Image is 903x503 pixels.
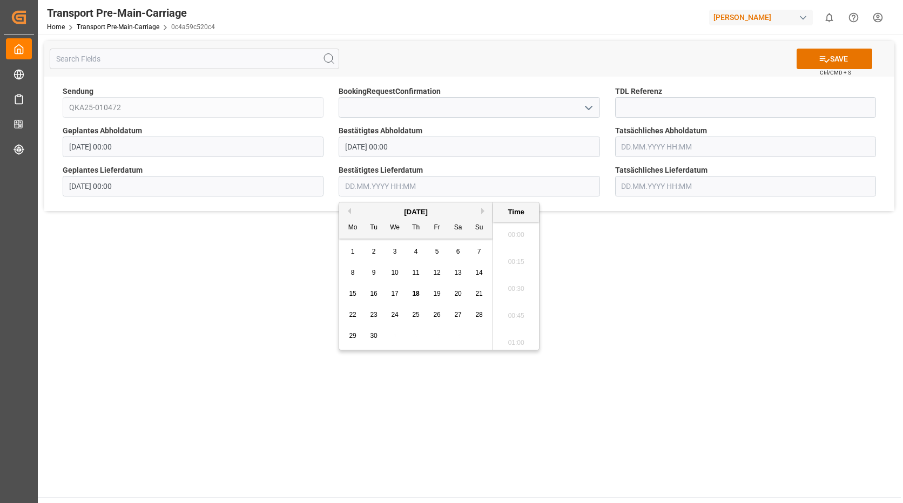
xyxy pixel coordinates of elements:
div: Choose Saturday, September 13th, 2025 [451,266,465,280]
div: Choose Monday, September 15th, 2025 [346,287,360,301]
div: Choose Tuesday, September 30th, 2025 [367,329,381,343]
div: Choose Monday, September 29th, 2025 [346,329,360,343]
span: 26 [433,311,440,318]
div: Sa [451,221,465,235]
span: 23 [370,311,377,318]
span: 27 [454,311,461,318]
div: Su [473,221,486,235]
span: 25 [412,311,419,318]
span: 2 [372,248,376,255]
div: Choose Friday, September 12th, 2025 [430,266,444,280]
input: Search Fields [50,49,339,69]
span: 6 [456,248,460,255]
div: Choose Tuesday, September 16th, 2025 [367,287,381,301]
span: 12 [433,269,440,276]
div: Choose Sunday, September 14th, 2025 [473,266,486,280]
div: [PERSON_NAME] [709,10,813,25]
div: Tu [367,221,381,235]
span: 9 [372,269,376,276]
span: 30 [370,332,377,339]
button: Previous Month [345,208,351,214]
span: 7 [477,248,481,255]
div: We [388,221,402,235]
div: Choose Saturday, September 27th, 2025 [451,308,465,322]
div: Choose Monday, September 22nd, 2025 [346,308,360,322]
div: Choose Wednesday, September 24th, 2025 [388,308,402,322]
div: Choose Monday, September 1st, 2025 [346,245,360,259]
span: BookingRequestConfirmation [339,86,441,97]
span: 22 [349,311,356,318]
span: Ctrl/CMD + S [820,69,851,77]
button: show 0 new notifications [817,5,841,30]
div: Choose Tuesday, September 23rd, 2025 [367,308,381,322]
span: Geplantes Abholdatum [63,125,142,137]
span: Tatsächliches Abholdatum [615,125,707,137]
span: Tatsächliches Lieferdatum [615,165,707,176]
input: DD.MM.YYYY HH:MM [339,137,599,157]
span: 11 [412,269,419,276]
div: Choose Tuesday, September 2nd, 2025 [367,245,381,259]
span: 16 [370,290,377,297]
span: 29 [349,332,356,339]
div: Choose Monday, September 8th, 2025 [346,266,360,280]
button: Help Center [841,5,866,30]
button: SAVE [797,49,872,69]
div: Choose Sunday, September 28th, 2025 [473,308,486,322]
span: Bestätigtes Abholdatum [339,125,422,137]
input: DD.MM.YYYY HH:MM [615,176,876,196]
div: Choose Tuesday, September 9th, 2025 [367,266,381,280]
div: Choose Friday, September 19th, 2025 [430,287,444,301]
span: 15 [349,290,356,297]
span: 1 [351,248,355,255]
span: 18 [412,290,419,297]
div: [DATE] [339,207,493,217]
span: 20 [454,290,461,297]
div: Choose Friday, September 5th, 2025 [430,245,444,259]
button: open menu [579,99,596,116]
a: Transport Pre-Main-Carriage [77,23,159,31]
span: 14 [475,269,482,276]
div: Choose Friday, September 26th, 2025 [430,308,444,322]
div: Choose Thursday, September 25th, 2025 [409,308,423,322]
div: Choose Sunday, September 7th, 2025 [473,245,486,259]
div: Choose Wednesday, September 3rd, 2025 [388,245,402,259]
div: Th [409,221,423,235]
div: Choose Thursday, September 11th, 2025 [409,266,423,280]
div: Time [496,207,536,217]
div: Choose Saturday, September 20th, 2025 [451,287,465,301]
input: DD.MM.YYYY HH:MM [63,176,324,196]
a: Home [47,23,65,31]
span: 5 [435,248,439,255]
div: month 2025-09 [342,241,490,346]
span: TDL Referenz [615,86,662,97]
button: [PERSON_NAME] [709,7,817,28]
div: Transport Pre-Main-Carriage [47,5,215,21]
span: 17 [391,290,398,297]
span: Sendung [63,86,93,97]
span: 21 [475,290,482,297]
div: Choose Thursday, September 4th, 2025 [409,245,423,259]
span: 4 [414,248,418,255]
span: Bestätigtes Lieferdatum [339,165,423,176]
div: Choose Wednesday, September 10th, 2025 [388,266,402,280]
div: Mo [346,221,360,235]
span: Geplantes Lieferdatum [63,165,143,176]
span: 8 [351,269,355,276]
span: 13 [454,269,461,276]
span: 10 [391,269,398,276]
div: Choose Wednesday, September 17th, 2025 [388,287,402,301]
div: Choose Saturday, September 6th, 2025 [451,245,465,259]
span: 19 [433,290,440,297]
div: Choose Thursday, September 18th, 2025 [409,287,423,301]
button: Next Month [481,208,488,214]
input: DD.MM.YYYY HH:MM [339,176,599,196]
input: DD.MM.YYYY HH:MM [615,137,876,157]
span: 24 [391,311,398,318]
div: Fr [430,221,444,235]
span: 28 [475,311,482,318]
span: 3 [393,248,397,255]
div: Choose Sunday, September 21st, 2025 [473,287,486,301]
input: DD.MM.YYYY HH:MM [63,137,324,157]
